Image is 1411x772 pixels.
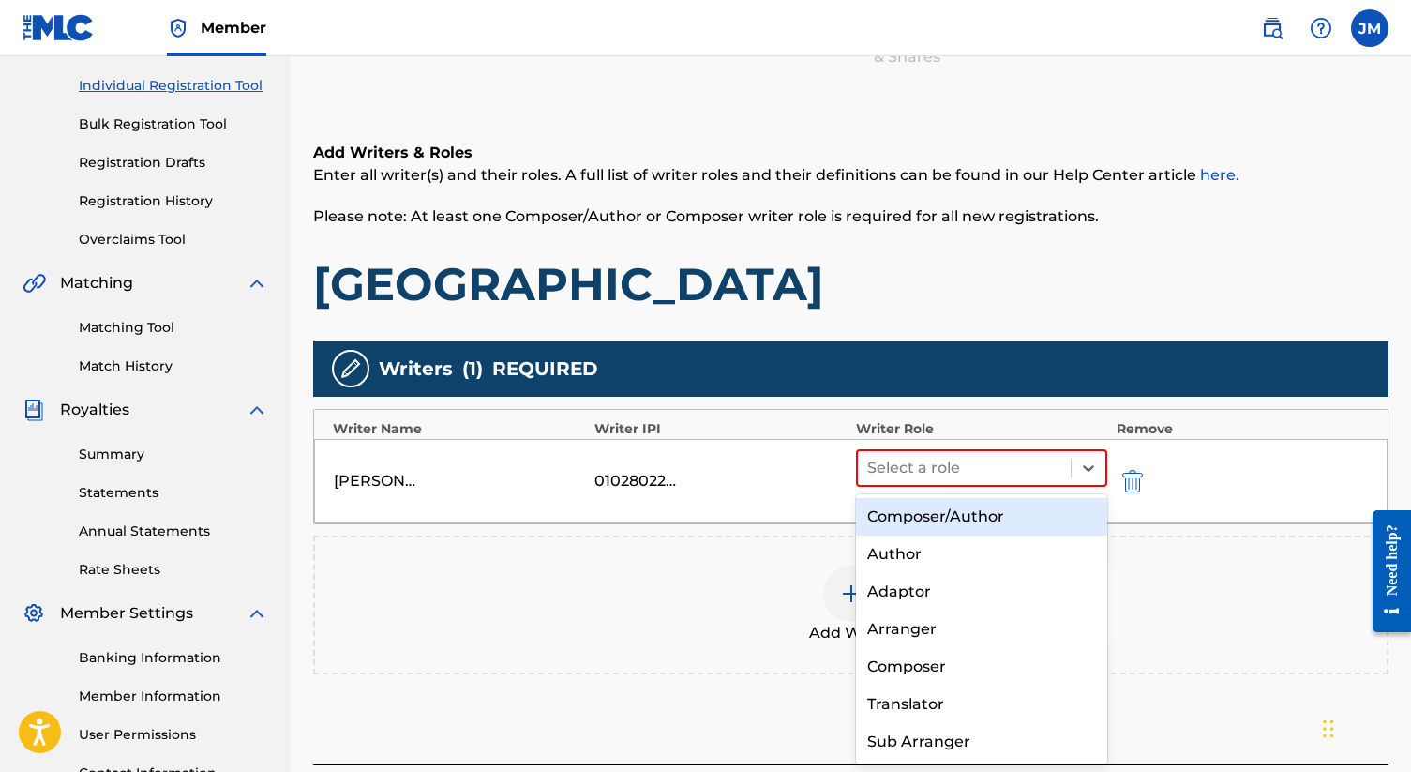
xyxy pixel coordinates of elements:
[79,687,268,706] a: Member Information
[1317,682,1411,772] iframe: Chat Widget
[856,573,1107,611] div: Adaptor
[79,318,268,338] a: Matching Tool
[1200,166,1239,184] a: here.
[23,602,45,625] img: Member Settings
[594,419,847,439] div: Writer IPI
[856,611,1107,648] div: Arranger
[246,602,268,625] img: expand
[333,419,585,439] div: Writer Name
[60,602,193,625] span: Member Settings
[201,17,266,38] span: Member
[462,355,483,383] span: ( 1 )
[856,648,1107,686] div: Composer
[79,153,268,173] a: Registration Drafts
[79,191,268,211] a: Registration History
[79,648,268,668] a: Banking Information
[313,142,1388,164] h6: Add Writers & Roles
[809,622,893,644] span: Add Writer
[79,230,268,250] a: Overclaims Tool
[1122,470,1143,492] img: 12a2ab48e56ec057fbd8.svg
[79,356,268,376] a: Match History
[856,498,1107,536] div: Composer/Author
[60,272,133,295] span: Matching
[23,14,95,41] img: MLC Logo
[339,357,362,380] img: writers
[1358,496,1411,647] iframe: Resource Center
[79,445,268,464] a: Summary
[23,272,46,295] img: Matching
[79,76,268,96] a: Individual Registration Tool
[856,419,1108,439] div: Writer Role
[1117,419,1369,439] div: Remove
[313,166,1239,184] span: Enter all writer(s) and their roles. A full list of writer roles and their definitions can be fou...
[60,399,129,421] span: Royalties
[856,723,1107,761] div: Sub Arranger
[856,686,1107,723] div: Translator
[79,114,268,134] a: Bulk Registration Tool
[1302,9,1340,47] div: Help
[1310,17,1332,39] img: help
[1253,9,1291,47] a: Public Search
[79,483,268,503] a: Statements
[313,256,1388,312] h1: [GEOGRAPHIC_DATA]
[23,399,45,421] img: Royalties
[79,560,268,580] a: Rate Sheets
[79,522,268,541] a: Annual Statements
[167,17,189,39] img: Top Rightsholder
[246,399,268,421] img: expand
[1261,17,1283,39] img: search
[856,536,1107,573] div: Author
[1351,9,1388,47] div: User Menu
[492,355,598,383] span: REQUIRED
[379,355,453,383] span: Writers
[246,272,268,295] img: expand
[79,725,268,745] a: User Permissions
[1323,701,1334,757] div: Drag
[840,583,863,605] img: add
[313,207,1099,225] span: Please note: At least one Composer/Author or Composer writer role is required for all new registr...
